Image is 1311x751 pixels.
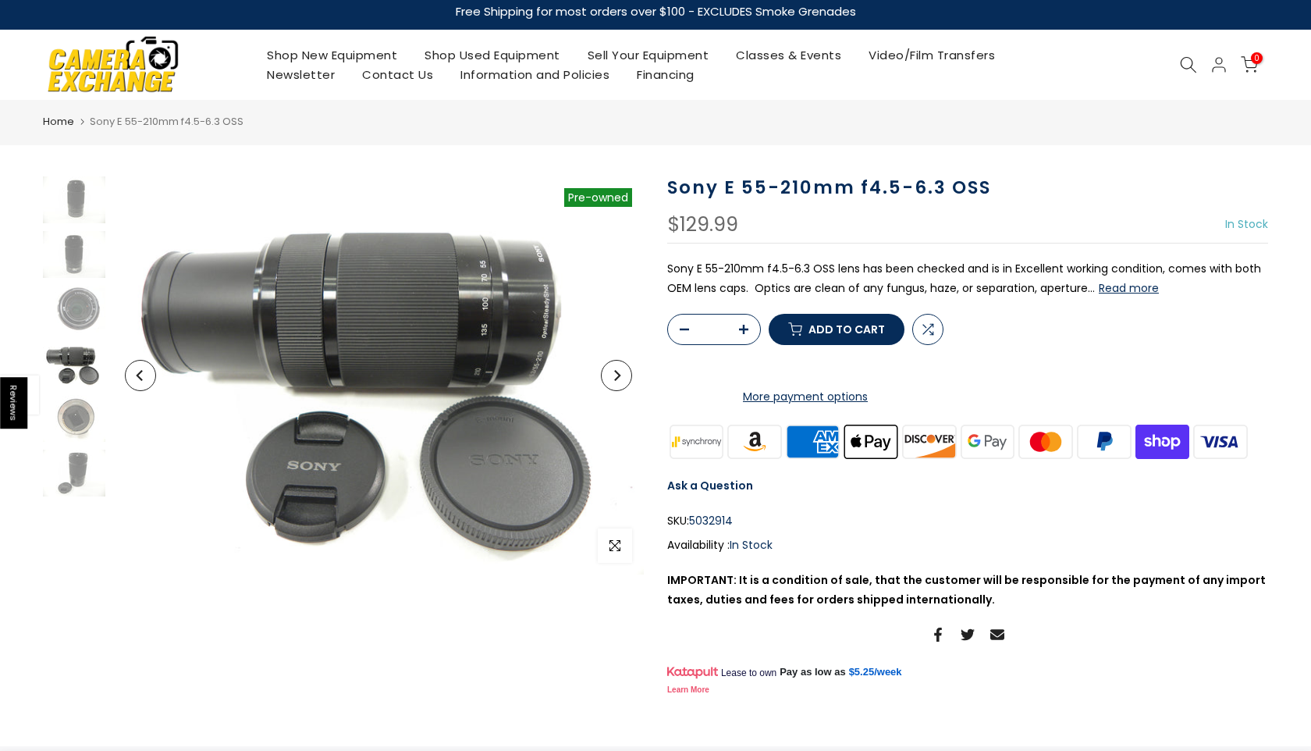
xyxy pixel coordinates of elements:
[456,3,856,20] strong: Free Shipping for most orders over $100 - EXCLUDES Smoke Grenades
[667,259,1268,298] p: Sony E 55-210mm f4.5-6.3 OSS lens has been checked and is in Excellent working condition, comes w...
[931,625,945,644] a: Share on Facebook
[689,511,733,531] span: 5032914
[730,537,773,553] span: In Stock
[411,45,574,65] a: Shop Used Equipment
[958,422,1017,461] img: google pay
[254,45,411,65] a: Shop New Equipment
[125,360,156,391] button: Previous
[721,667,776,679] span: Lease to own
[667,176,1268,199] h1: Sony E 55-210mm f4.5-6.3 OSS
[1017,422,1075,461] img: master
[667,478,753,493] a: Ask a Question
[901,422,959,461] img: discover
[961,625,975,644] a: Share on Twitter
[90,114,243,129] span: Sony E 55-210mm f4.5-6.3 OSS
[1225,216,1268,232] span: In Stock
[667,422,726,461] img: synchrony
[849,665,902,679] a: $5.25/week
[667,685,709,694] a: Learn More
[1133,422,1192,461] img: shopify pay
[769,314,904,345] button: Add to cart
[990,625,1004,644] a: Share on Email
[667,511,1268,531] div: SKU:
[43,114,74,130] a: Home
[780,665,846,679] span: Pay as low as
[726,422,784,461] img: amazon payments
[1192,422,1250,461] img: visa
[842,422,901,461] img: apple pay
[855,45,1009,65] a: Video/Film Transfers
[1251,52,1263,64] span: 0
[723,45,855,65] a: Classes & Events
[1075,422,1134,461] img: paypal
[1099,281,1159,295] button: Read more
[808,324,885,335] span: Add to cart
[667,215,738,235] div: $129.99
[667,572,1266,607] strong: IMPORTANT: It is a condition of sale, that the customer will be responsible for the payment of an...
[601,360,632,391] button: Next
[667,536,1268,555] div: Availability :
[667,387,943,407] a: More payment options
[1241,56,1258,73] a: 0
[447,65,624,84] a: Information and Policies
[783,422,842,461] img: american express
[349,65,447,84] a: Contact Us
[574,45,723,65] a: Sell Your Equipment
[254,65,349,84] a: Newsletter
[624,65,709,84] a: Financing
